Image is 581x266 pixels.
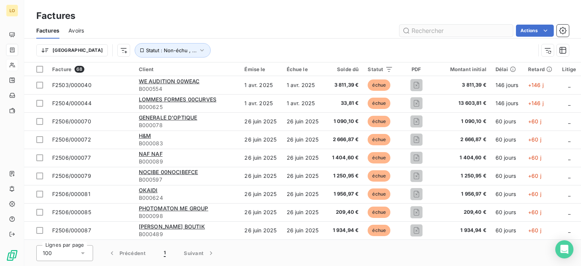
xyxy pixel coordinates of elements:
[491,94,524,112] td: 146 jours
[562,66,576,72] div: Litige
[282,76,324,94] td: 1 avr. 2025
[139,78,200,84] span: WE AUDITION 00WEAC
[287,66,320,72] div: Échue le
[52,173,91,179] span: F2506/000079
[440,227,486,234] span: 1 934,94 €
[368,98,390,109] span: échue
[175,245,224,261] button: Suivant
[240,131,282,149] td: 26 juin 2025
[282,112,324,131] td: 26 juin 2025
[282,185,324,203] td: 26 juin 2025
[36,9,75,23] h3: Factures
[329,154,359,162] span: 1 404,60 €
[491,149,524,167] td: 60 jours
[440,136,486,143] span: 2 666,87 €
[139,121,236,129] span: B000078
[528,100,544,106] span: +146 j
[491,203,524,221] td: 60 jours
[329,100,359,107] span: 33,81 €
[368,170,390,182] span: échue
[440,172,486,180] span: 1 250,95 €
[329,208,359,216] span: 209,40 €
[139,212,236,220] span: B000098
[329,227,359,234] span: 1 934,94 €
[491,185,524,203] td: 60 jours
[282,167,324,185] td: 26 juin 2025
[568,154,570,161] span: _
[368,207,390,218] span: échue
[52,100,92,106] span: F2504/000044
[139,66,236,72] div: Client
[440,154,486,162] span: 1 404,60 €
[368,79,390,91] span: échue
[528,66,553,72] div: Retard
[440,118,486,125] span: 1 090,10 €
[52,136,91,143] span: F2506/000072
[491,112,524,131] td: 60 jours
[568,100,570,106] span: _
[399,25,513,37] input: Rechercher
[139,114,197,121] span: GENERALE D'OPTIQUE
[528,136,541,143] span: +60 j
[240,112,282,131] td: 26 juin 2025
[555,240,573,258] div: Open Intercom Messenger
[282,203,324,221] td: 26 juin 2025
[139,187,158,193] span: OKAIDI
[528,227,541,233] span: +60 j
[240,185,282,203] td: 26 juin 2025
[491,131,524,149] td: 60 jours
[52,191,90,197] span: F2506/000081
[440,66,486,72] div: Montant initial
[52,118,91,124] span: F2506/000070
[52,154,91,161] span: F2506/000077
[240,167,282,185] td: 26 juin 2025
[155,245,175,261] button: 1
[139,223,205,230] span: [PERSON_NAME] BOUTIK
[146,47,197,53] span: Statut : Non-échu , ...
[568,209,570,215] span: _
[240,94,282,112] td: 1 avr. 2025
[139,169,198,175] span: NOCIBE 00NOCIBEFCE
[528,173,541,179] span: +60 j
[164,249,166,257] span: 1
[135,43,211,58] button: Statut : Non-échu , ...
[282,149,324,167] td: 26 juin 2025
[528,118,541,124] span: +60 j
[491,167,524,185] td: 60 jours
[52,227,91,233] span: F2506/000087
[368,66,393,72] div: Statut
[6,5,18,17] div: LO
[528,154,541,161] span: +60 j
[368,134,390,145] span: échue
[139,158,236,165] span: B000089
[139,194,236,202] span: B000624
[329,136,359,143] span: 2 666,87 €
[496,66,519,72] div: Délai
[139,176,236,184] span: B000597
[139,140,236,147] span: B000083
[282,131,324,149] td: 26 juin 2025
[139,230,236,238] span: B000489
[240,149,282,167] td: 26 juin 2025
[68,27,84,34] span: Avoirs
[568,227,570,233] span: _
[368,116,390,127] span: échue
[568,191,570,197] span: _
[329,66,359,72] div: Solde dû
[282,94,324,112] td: 1 avr. 2025
[240,240,282,258] td: 26 juin 2025
[402,66,430,72] div: PDF
[491,76,524,94] td: 146 jours
[491,240,524,258] td: 60 jours
[528,191,541,197] span: +60 j
[568,82,570,88] span: _
[139,151,163,157] span: NAF NAF
[139,85,236,93] span: B000554
[368,188,390,200] span: échue
[282,240,324,258] td: 26 juin 2025
[240,203,282,221] td: 26 juin 2025
[282,221,324,240] td: 26 juin 2025
[440,81,486,89] span: 3 811,39 €
[568,136,570,143] span: _
[43,249,52,257] span: 100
